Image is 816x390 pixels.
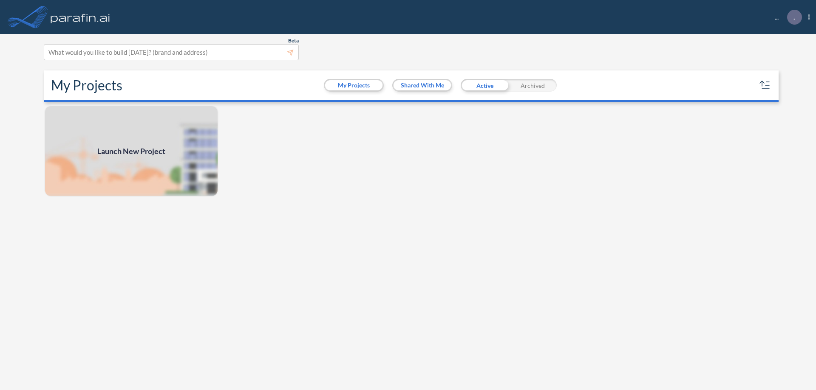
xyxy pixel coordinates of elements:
[325,80,382,90] button: My Projects
[509,79,557,92] div: Archived
[758,79,772,92] button: sort
[44,105,218,197] img: add
[461,79,509,92] div: Active
[51,77,122,93] h2: My Projects
[394,80,451,90] button: Shared With Me
[97,146,165,157] span: Launch New Project
[762,10,810,25] div: ...
[44,105,218,197] a: Launch New Project
[793,13,795,21] p: .
[49,8,112,25] img: logo
[288,37,299,44] span: Beta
